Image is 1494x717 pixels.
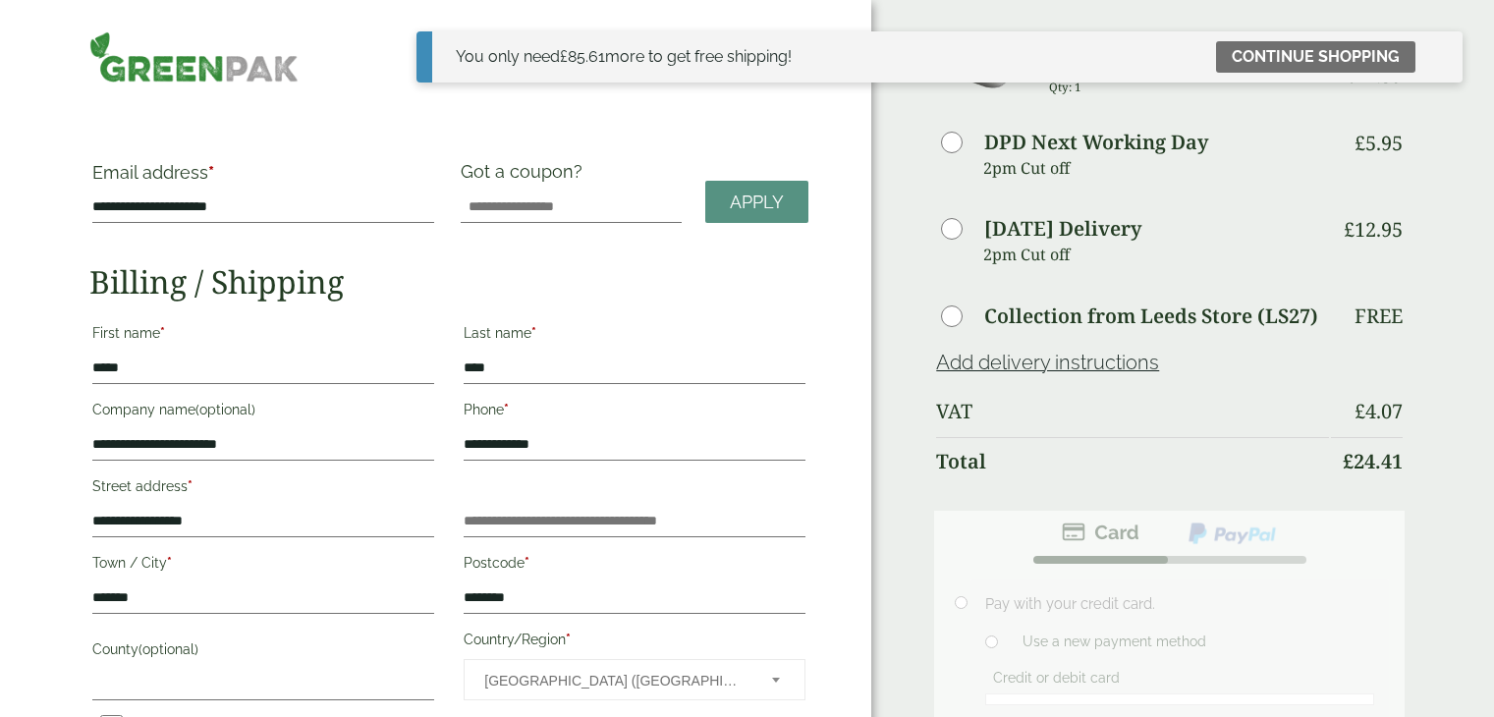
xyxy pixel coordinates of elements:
[464,549,805,582] label: Postcode
[484,660,746,701] span: United Kingdom (UK)
[138,641,198,657] span: (optional)
[525,555,529,571] abbr: required
[160,325,165,341] abbr: required
[464,319,805,353] label: Last name
[504,402,509,417] abbr: required
[560,47,605,66] span: 85.61
[730,192,784,213] span: Apply
[560,47,568,66] span: £
[566,632,571,647] abbr: required
[92,472,434,506] label: Street address
[464,626,805,659] label: Country/Region
[208,162,214,183] abbr: required
[92,319,434,353] label: First name
[92,164,434,192] label: Email address
[464,659,805,700] span: Country/Region
[167,555,172,571] abbr: required
[92,549,434,582] label: Town / City
[89,31,298,83] img: GreenPak Supplies
[89,263,808,301] h2: Billing / Shipping
[456,45,792,69] div: You only need more to get free shipping!
[92,635,434,669] label: County
[461,161,590,192] label: Got a coupon?
[1216,41,1415,73] a: Continue shopping
[188,478,193,494] abbr: required
[464,396,805,429] label: Phone
[705,181,808,223] a: Apply
[195,402,255,417] span: (optional)
[531,325,536,341] abbr: required
[92,396,434,429] label: Company name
